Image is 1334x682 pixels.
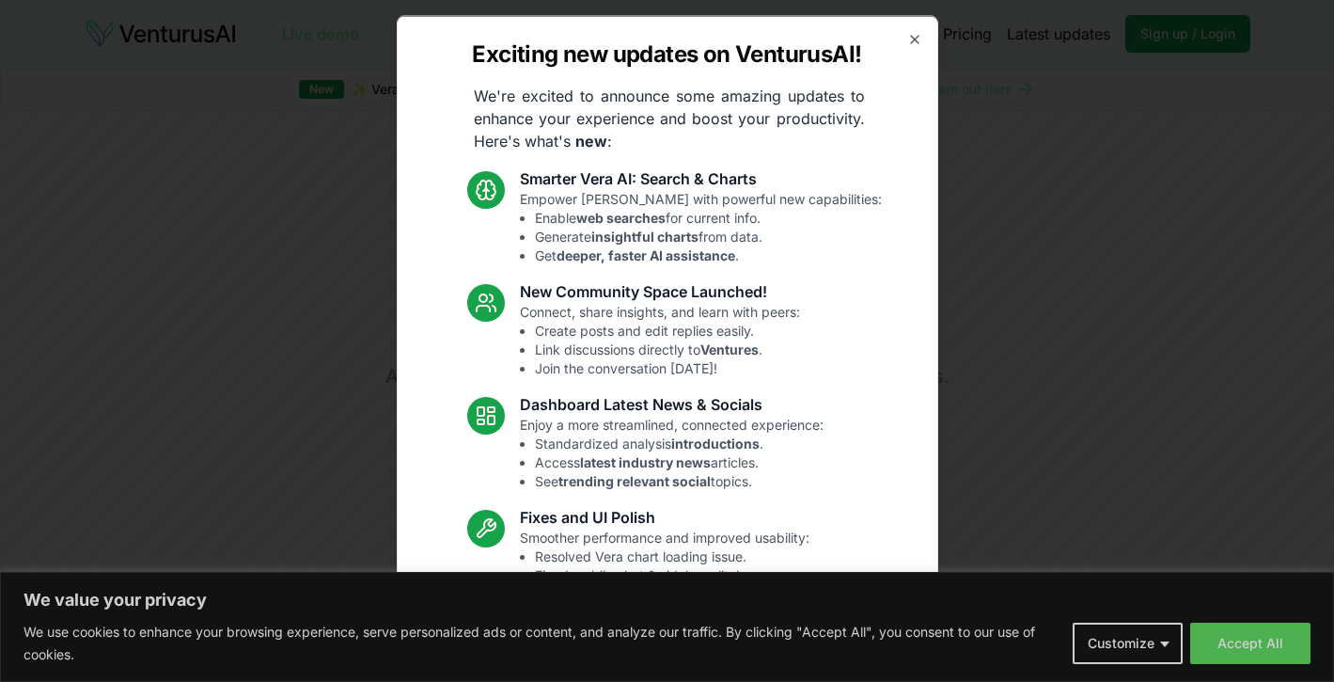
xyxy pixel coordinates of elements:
[520,279,800,302] h3: New Community Space Launched!
[520,189,882,264] p: Empower [PERSON_NAME] with powerful new capabilities:
[520,415,824,490] p: Enjoy a more streamlined, connected experience:
[535,434,824,452] li: Standardized analysis .
[520,505,809,528] h3: Fixes and UI Polish
[575,131,607,150] strong: new
[520,167,882,189] h3: Smarter Vera AI: Search & Charts
[557,246,735,262] strong: deeper, faster AI assistance
[520,302,800,377] p: Connect, share insights, and learn with peers:
[520,392,824,415] h3: Dashboard Latest News & Socials
[459,84,880,151] p: We're excited to announce some amazing updates to enhance your experience and boost your producti...
[535,321,800,340] li: Create posts and edit replies easily.
[535,246,882,264] li: Get .
[580,453,711,469] strong: latest industry news
[576,209,666,225] strong: web searches
[535,340,800,358] li: Link discussions directly to .
[535,471,824,490] li: See topics.
[472,39,861,69] h2: Exciting new updates on VenturusAI!
[535,565,809,584] li: Fixed mobile chat & sidebar glitches.
[535,584,809,603] li: Enhanced overall UI consistency.
[535,227,882,246] li: Generate from data.
[520,528,809,603] p: Smoother performance and improved usability:
[700,341,759,357] strong: Ventures
[535,358,800,377] li: Join the conversation [DATE]!
[671,435,760,451] strong: introductions
[535,208,882,227] li: Enable for current info.
[558,472,711,488] strong: trending relevant social
[535,547,809,565] li: Resolved Vera chart loading issue.
[535,452,824,471] li: Access articles.
[591,228,698,244] strong: insightful charts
